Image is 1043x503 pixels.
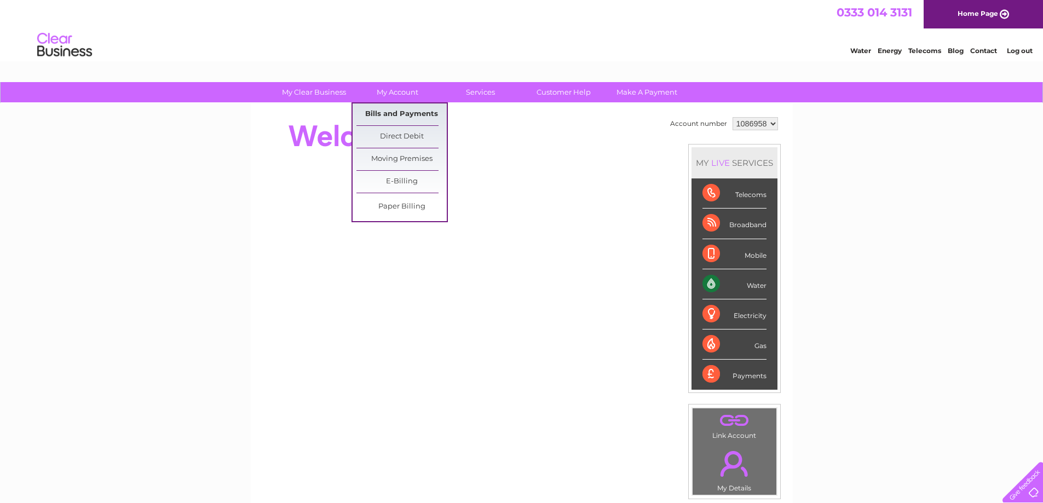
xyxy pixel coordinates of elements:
[602,82,692,102] a: Make A Payment
[878,47,902,55] a: Energy
[356,103,447,125] a: Bills and Payments
[356,171,447,193] a: E-Billing
[667,114,730,133] td: Account number
[695,411,774,430] a: .
[908,47,941,55] a: Telecoms
[692,442,777,495] td: My Details
[692,408,777,442] td: Link Account
[702,209,767,239] div: Broadband
[435,82,526,102] a: Services
[37,28,93,62] img: logo.png
[948,47,964,55] a: Blog
[702,178,767,209] div: Telecoms
[1007,47,1033,55] a: Log out
[970,47,997,55] a: Contact
[850,47,871,55] a: Water
[518,82,609,102] a: Customer Help
[709,158,732,168] div: LIVE
[702,239,767,269] div: Mobile
[356,196,447,218] a: Paper Billing
[702,269,767,299] div: Water
[269,82,359,102] a: My Clear Business
[356,126,447,148] a: Direct Debit
[356,148,447,170] a: Moving Premises
[702,360,767,389] div: Payments
[702,299,767,329] div: Electricity
[837,5,912,19] a: 0333 014 3131
[702,329,767,360] div: Gas
[352,82,442,102] a: My Account
[692,147,777,178] div: MY SERVICES
[695,444,774,483] a: .
[263,6,781,53] div: Clear Business is a trading name of Verastar Limited (registered in [GEOGRAPHIC_DATA] No. 3667643...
